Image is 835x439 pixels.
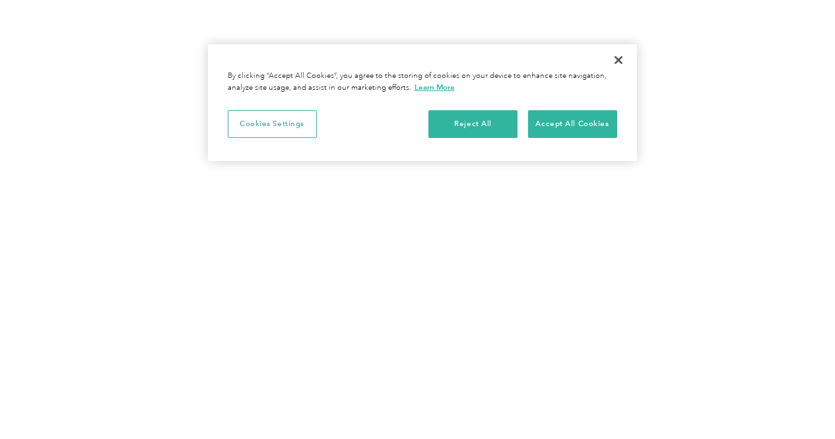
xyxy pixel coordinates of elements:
button: Accept All Cookies [528,110,617,138]
a: More information about your privacy, opens in a new tab [415,83,455,92]
button: Cookies Settings [228,110,317,138]
div: Cookie banner [208,44,637,161]
div: Privacy [208,44,637,161]
button: Reject All [428,110,518,138]
div: By clicking “Accept All Cookies”, you agree to the storing of cookies on your device to enhance s... [228,71,617,94]
button: Close [604,46,633,75]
